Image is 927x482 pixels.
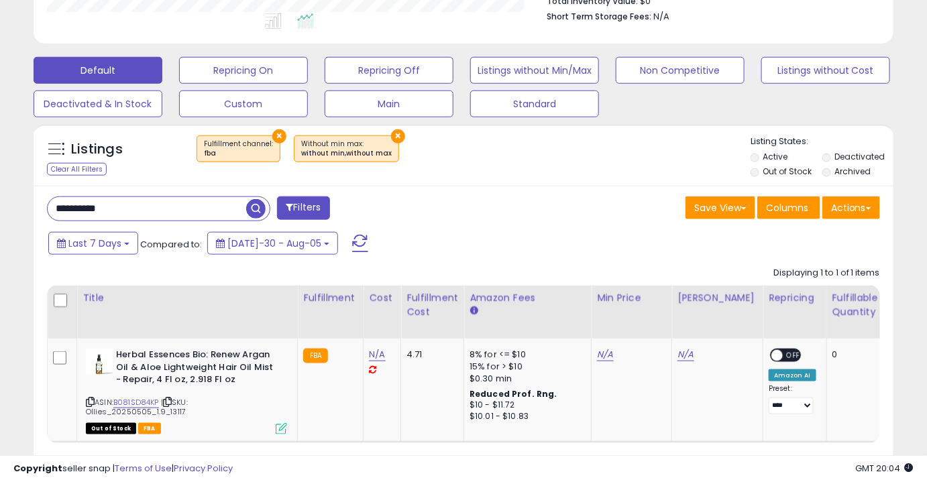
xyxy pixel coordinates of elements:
div: Amazon AI [769,369,816,381]
div: Title [83,291,292,305]
div: seller snap | | [13,463,233,475]
div: 0 [832,349,874,361]
h5: Listings [71,140,123,159]
div: [PERSON_NAME] [677,291,757,305]
button: Actions [822,196,880,219]
button: [DATE]-30 - Aug-05 [207,232,338,255]
span: OFF [783,350,804,361]
button: Default [34,57,162,84]
label: Archived [835,166,871,177]
span: | SKU: Ollies_20250505_1.9_13117 [86,397,188,417]
span: All listings that are currently out of stock and unavailable for purchase on Amazon [86,423,136,434]
label: Deactivated [835,151,885,162]
div: Min Price [597,291,666,305]
b: Reduced Prof. Rng. [470,388,557,400]
a: Terms of Use [115,462,172,475]
button: Standard [470,91,599,117]
button: Filters [277,196,329,220]
a: N/A [677,348,694,361]
div: ASIN: [86,349,287,433]
span: 2025-08-13 20:04 GMT [856,462,914,475]
div: Cost [369,291,395,305]
p: Listing States: [751,135,893,148]
span: Columns [766,201,808,215]
small: FBA [303,349,328,363]
div: fba [204,149,273,158]
a: B081SD84KP [113,397,159,408]
button: Columns [757,196,820,219]
button: Last 7 Days [48,232,138,255]
button: Main [325,91,453,117]
button: Custom [179,91,308,117]
div: Clear All Filters [47,163,107,176]
span: FBA [138,423,161,434]
div: $10.01 - $10.83 [470,411,581,422]
strong: Copyright [13,462,62,475]
div: $0.30 min [470,373,581,385]
span: Without min max : [301,139,392,159]
div: Fulfillment Cost [406,291,458,319]
button: × [391,129,405,143]
div: Repricing [769,291,820,305]
a: N/A [597,348,613,361]
button: Listings without Cost [761,57,890,84]
div: 8% for <= $10 [470,349,581,361]
div: Fulfillment [303,291,358,305]
label: Out of Stock [763,166,812,177]
button: Repricing On [179,57,308,84]
div: Fulfillable Quantity [832,291,879,319]
span: Compared to: [140,238,202,251]
div: without min,without max [301,149,392,158]
button: Save View [686,196,755,219]
button: Non Competitive [616,57,745,84]
div: $10 - $11.72 [470,400,581,411]
span: Last 7 Days [68,237,121,250]
div: 15% for > $10 [470,361,581,373]
button: Deactivated & In Stock [34,91,162,117]
b: Short Term Storage Fees: [547,11,651,22]
a: Privacy Policy [174,462,233,475]
div: Displaying 1 to 1 of 1 items [773,267,880,280]
span: Fulfillment channel : [204,139,273,159]
a: N/A [369,348,385,361]
small: Amazon Fees. [470,305,478,317]
button: Listings without Min/Max [470,57,599,84]
img: 31KoN-DJjuL._SL40_.jpg [86,349,113,375]
button: Repricing Off [325,57,453,84]
div: Preset: [769,384,816,414]
b: Herbal Essences Bio: Renew Argan Oil & Aloe Lightweight Hair Oil Mist - Repair, 4 Fl oz, 2.918 Fl oz [116,349,279,389]
div: 4.71 [406,349,453,361]
button: × [272,129,286,143]
div: Amazon Fees [470,291,586,305]
span: N/A [653,10,669,23]
label: Active [763,151,787,162]
span: [DATE]-30 - Aug-05 [227,237,321,250]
